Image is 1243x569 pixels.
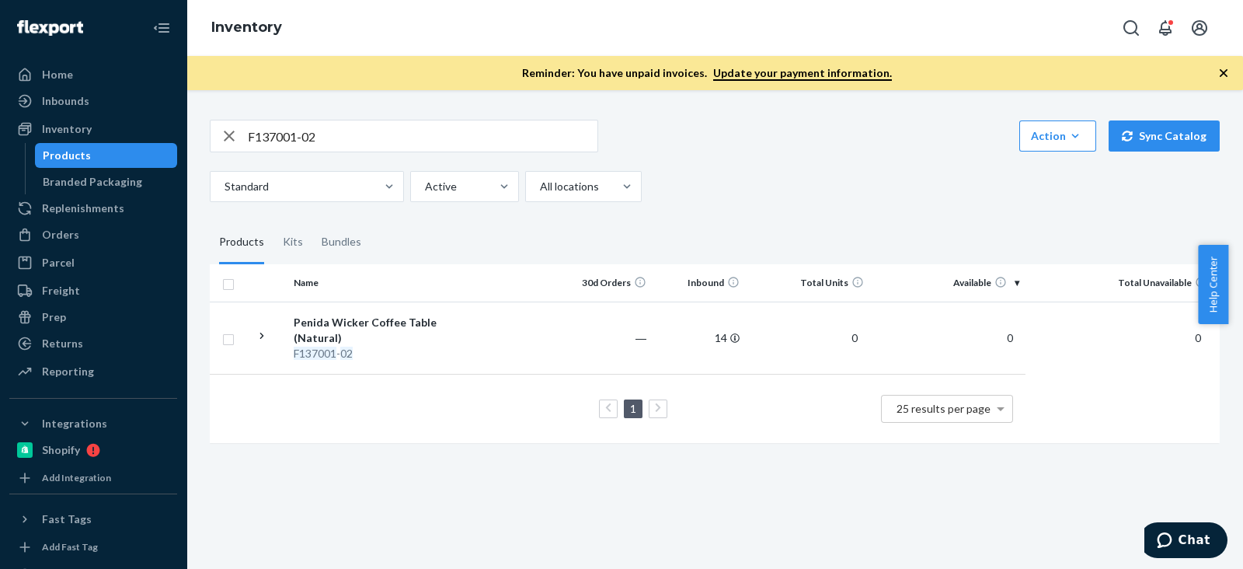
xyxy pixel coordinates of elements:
a: Inventory [211,19,282,36]
th: 30d Orders [559,264,653,302]
a: Prep [9,305,177,330]
div: Add Fast Tag [42,540,98,553]
button: Action [1019,120,1096,152]
div: Returns [42,336,83,351]
a: Parcel [9,250,177,275]
button: Sync Catalog [1109,120,1220,152]
input: All locations [538,179,540,194]
a: Replenishments [9,196,177,221]
a: Shopify [9,438,177,463]
div: Inbounds [42,93,89,109]
div: Freight [42,283,80,298]
button: Fast Tags [9,507,177,532]
div: Action [1031,128,1085,144]
span: 25 results per page [897,402,991,415]
a: Products [35,143,178,168]
div: Orders [42,227,79,243]
th: Inbound [653,264,746,302]
em: F137001 [294,347,336,360]
div: Penida Wicker Coffee Table (Natural) [294,315,456,346]
a: Update your payment information. [713,66,892,81]
em: 02 [340,347,353,360]
div: Inventory [42,121,92,137]
input: Standard [223,179,225,194]
th: Total Unavailable [1025,264,1220,302]
a: Inbounds [9,89,177,113]
a: Home [9,62,177,87]
input: Active [423,179,425,194]
span: 0 [845,331,864,344]
p: Reminder: You have unpaid invoices. [522,65,892,81]
div: Products [219,221,264,264]
button: Help Center [1198,245,1228,324]
span: 0 [1001,331,1019,344]
div: Fast Tags [42,511,92,527]
div: Reporting [42,364,94,379]
div: Add Integration [42,471,111,484]
button: Close Navigation [146,12,177,44]
button: Open notifications [1150,12,1181,44]
div: Home [42,67,73,82]
button: Open Search Box [1116,12,1147,44]
button: Open account menu [1184,12,1215,44]
div: Bundles [322,221,361,264]
a: Reporting [9,359,177,384]
td: 14 [653,302,746,374]
div: Integrations [42,416,107,431]
a: Add Fast Tag [9,538,177,557]
div: Kits [283,221,303,264]
img: Flexport logo [17,20,83,36]
th: Available [870,264,1025,302]
a: Returns [9,331,177,356]
th: Name [287,264,462,302]
a: Orders [9,222,177,247]
a: Page 1 is your current page [627,402,639,415]
div: Prep [42,309,66,325]
input: Search inventory by name or sku [248,120,597,152]
div: Replenishments [42,201,124,216]
div: Products [43,148,91,163]
a: Add Integration [9,469,177,487]
iframe: Opens a widget where you can chat to one of our agents [1144,522,1227,561]
span: 0 [1189,331,1207,344]
div: Parcel [42,255,75,271]
th: Total Units [746,264,870,302]
a: Freight [9,278,177,303]
ol: breadcrumbs [199,5,294,51]
td: ― [559,302,653,374]
a: Branded Packaging [35,169,178,194]
div: Branded Packaging [43,174,142,190]
button: Integrations [9,411,177,436]
div: Shopify [42,442,80,458]
a: Inventory [9,117,177,141]
div: - [294,346,456,361]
